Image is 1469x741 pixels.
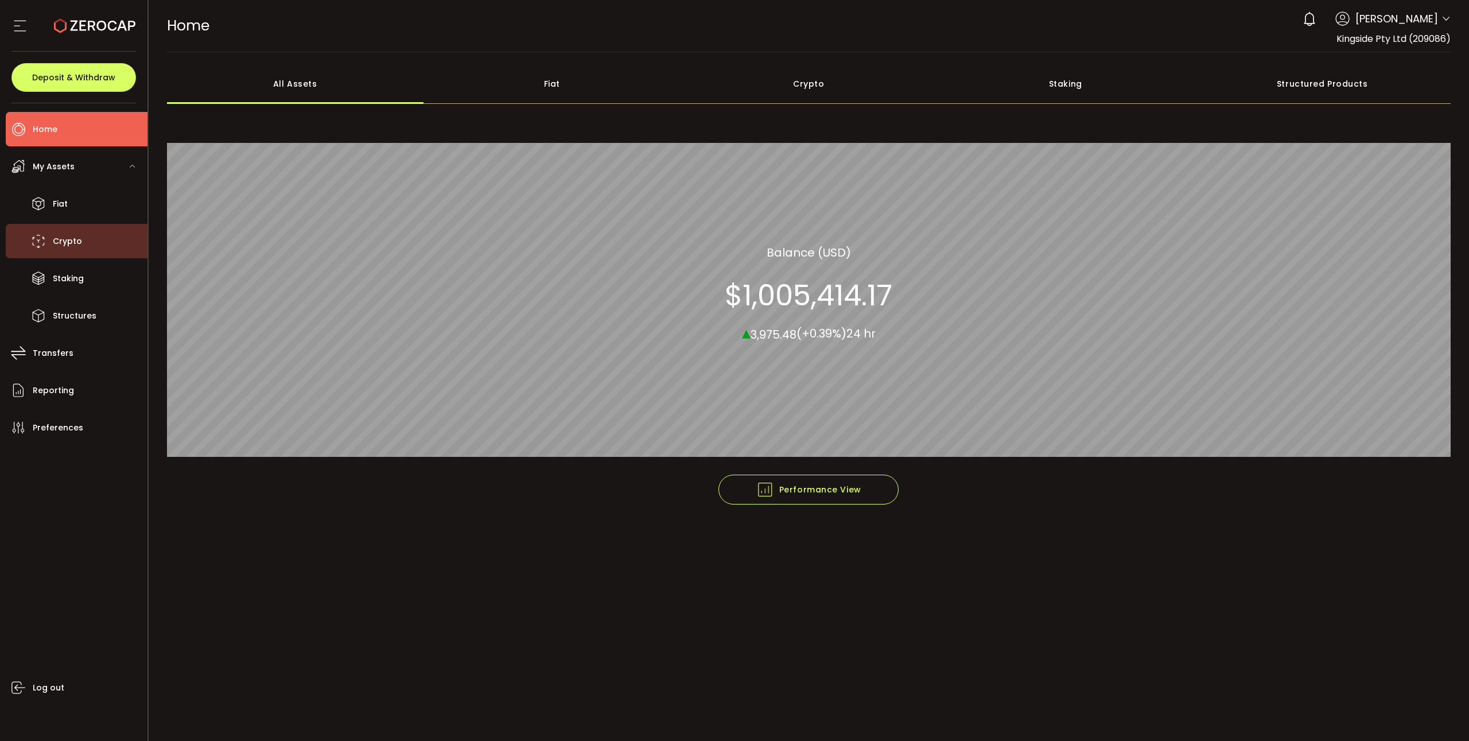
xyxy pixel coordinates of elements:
[33,680,64,696] span: Log out
[33,420,83,436] span: Preferences
[742,320,751,344] span: ▴
[32,73,115,82] span: Deposit & Withdraw
[1332,617,1469,741] iframe: Chat Widget
[937,64,1194,104] div: Staking
[33,345,73,362] span: Transfers
[1336,32,1451,45] span: Kingside Pty Ltd (209086)
[423,64,681,104] div: Fiat
[756,481,861,498] span: Performance View
[718,475,899,505] button: Performance View
[1355,11,1438,26] span: [PERSON_NAME]
[751,326,796,342] span: 3,975.48
[53,270,84,287] span: Staking
[1194,64,1451,104] div: Structured Products
[846,325,876,342] span: 24 hr
[681,64,938,104] div: Crypto
[53,233,82,250] span: Crypto
[167,15,209,36] span: Home
[725,278,892,312] section: $1,005,414.17
[767,243,851,261] section: Balance (USD)
[33,382,74,399] span: Reporting
[33,121,57,138] span: Home
[53,308,96,324] span: Structures
[796,325,846,342] span: (+0.39%)
[33,158,75,175] span: My Assets
[167,64,424,104] div: All Assets
[11,63,136,92] button: Deposit & Withdraw
[53,196,68,212] span: Fiat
